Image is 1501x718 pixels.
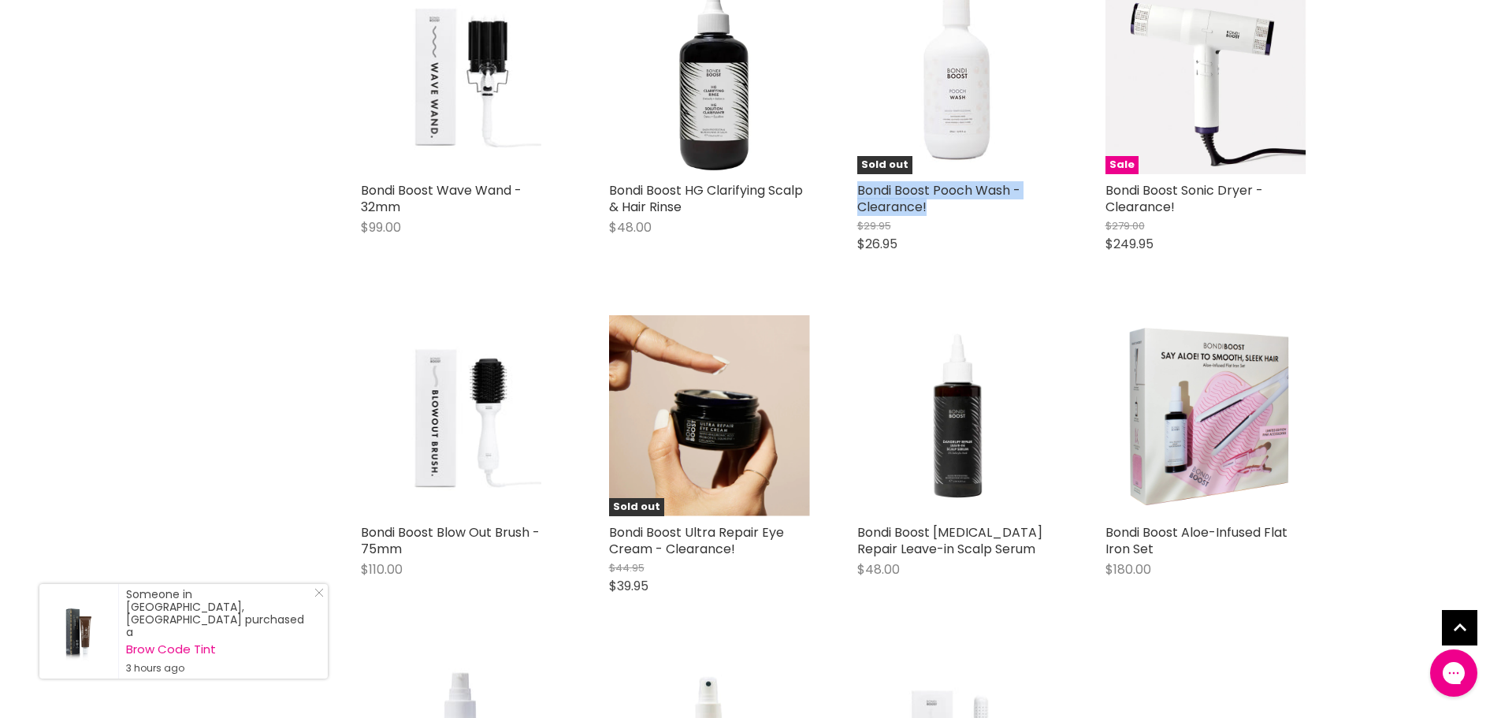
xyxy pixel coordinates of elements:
span: $99.00 [361,218,401,236]
span: $279.00 [1105,218,1145,233]
small: 3 hours ago [126,662,312,675]
img: Bondi Boost Aloe-Infused Flat Iron Set [1105,315,1306,516]
a: Bondi Boost Sonic Dryer - Clearance! [1105,181,1263,216]
a: Bondi Boost Ultra Repair Eye Cream - Clearance!Sold out [609,315,810,516]
span: $44.95 [609,560,645,575]
a: Brow Code Tint [126,643,312,656]
span: $249.95 [1105,235,1154,253]
a: Bondi Boost Aloe-Infused Flat Iron Set [1105,523,1287,558]
span: Sold out [857,156,912,174]
span: $26.95 [857,235,897,253]
svg: Close Icon [314,588,324,597]
a: Bondi Boost Blow Out Brush - 75mm [361,315,562,516]
a: Bondi Boost Blow Out Brush - 75mm [361,523,540,558]
a: Bondi Boost Wave Wand - 32mm [361,181,522,216]
a: Bondi Boost Pooch Wash - Clearance! [857,181,1020,216]
span: $180.00 [1105,560,1151,578]
iframe: Gorgias live chat messenger [1422,644,1485,702]
span: $48.00 [609,218,652,236]
span: $48.00 [857,560,900,578]
span: Sale [1105,156,1139,174]
div: Someone in [GEOGRAPHIC_DATA], [GEOGRAPHIC_DATA] purchased a [126,588,312,675]
a: Visit product page [39,584,118,679]
img: Bondi Boost Ultra Repair Eye Cream - Clearance! [609,315,810,516]
span: $39.95 [609,577,648,595]
img: Bondi Boost Blow Out Brush - 75mm [381,315,541,516]
span: Sold out [609,498,664,516]
a: Bondi Boost Ultra Repair Eye Cream - Clearance! [609,523,784,558]
a: Bondi Boost [MEDICAL_DATA] Repair Leave-in Scalp Serum [857,523,1042,558]
img: Bondi Boost Dandruff Repair Leave-in Scalp Serum [857,315,1058,516]
span: $29.95 [857,218,891,233]
a: Close Notification [308,588,324,604]
a: Bondi Boost HG Clarifying Scalp & Hair Rinse [609,181,803,216]
span: $110.00 [361,560,403,578]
